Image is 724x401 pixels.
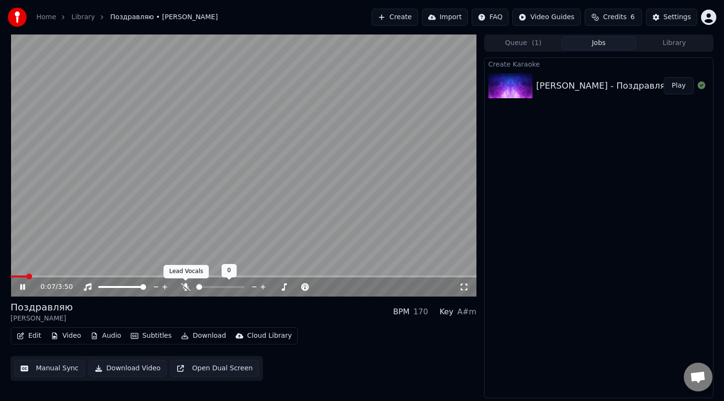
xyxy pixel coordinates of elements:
div: [PERSON_NAME] [11,314,73,323]
button: Download Video [89,360,167,377]
span: ( 1 ) [532,38,542,48]
button: FAQ [472,9,509,26]
button: Play [664,77,694,94]
button: Video [47,329,85,343]
button: Import [422,9,468,26]
div: Settings [664,12,691,22]
div: Поздравляю [11,300,73,314]
button: Queue [486,36,561,50]
a: Library [71,12,95,22]
button: Create [372,9,418,26]
nav: breadcrumb [36,12,218,22]
span: 3:50 [58,282,73,292]
a: Home [36,12,56,22]
button: Audio [87,329,125,343]
a: Open chat [684,363,713,391]
div: Lead Vocals [164,265,209,278]
button: Subtitles [127,329,175,343]
div: A#m [457,306,476,318]
button: Credits6 [585,9,642,26]
button: Jobs [561,36,637,50]
div: 170 [413,306,428,318]
button: Open Dual Screen [170,360,259,377]
div: BPM [393,306,409,318]
button: Settings [646,9,697,26]
button: Download [177,329,230,343]
button: Manual Sync [14,360,85,377]
button: Edit [13,329,45,343]
div: Create Karaoke [485,58,713,69]
div: Key [440,306,453,318]
span: Credits [603,12,626,22]
span: Поздравляю • [PERSON_NAME] [110,12,218,22]
img: youka [8,8,27,27]
div: 0 [222,264,237,277]
div: Cloud Library [247,331,292,341]
div: / [41,282,64,292]
button: Library [636,36,712,50]
button: Video Guides [512,9,580,26]
span: 0:07 [41,282,56,292]
span: 6 [631,12,635,22]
